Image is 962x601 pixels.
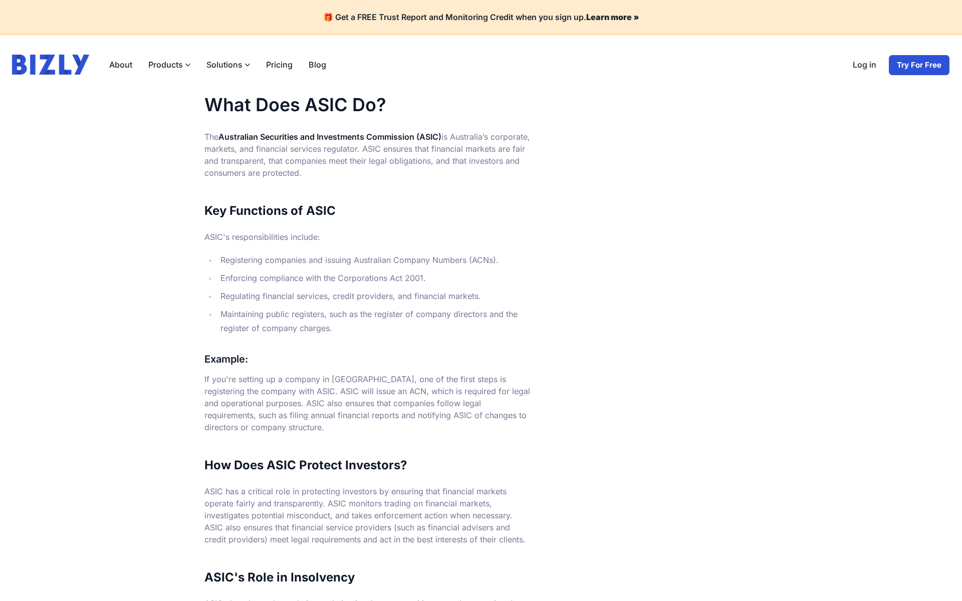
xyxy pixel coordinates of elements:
img: bizly_logo.svg [12,55,89,75]
li: Regulating financial services, credit providers, and financial markets. [217,289,530,303]
a: Log in [845,55,884,76]
a: Blog [301,55,334,75]
h1: What Does ASIC Do? [204,95,530,115]
h2: ASIC's Role in Insolvency [204,569,530,585]
h4: 🎁 Get a FREE Trust Report and Monitoring Credit when you sign up. [12,12,950,22]
label: Solutions [198,55,258,75]
h2: Key Functions of ASIC [204,203,530,219]
a: About [101,55,140,75]
li: Registering companies and issuing Australian Company Numbers (ACNs). [217,253,530,267]
p: ASIC's responsibilities include: [204,231,530,243]
h3: Example: [204,351,530,367]
p: ASIC has a critical role in protecting investors by ensuring that financial markets operate fairl... [204,485,530,545]
a: Try For Free [888,55,950,76]
p: The is Australia’s corporate, markets, and financial services regulator. ASIC ensures that financ... [204,131,530,179]
h2: How Does ASIC Protect Investors? [204,457,530,473]
strong: Australian Securities and Investments Commission (ASIC) [218,132,441,142]
li: Maintaining public registers, such as the register of company directors and the register of compa... [217,307,530,335]
a: Learn more » [586,12,639,22]
a: Pricing [258,55,301,75]
li: Enforcing compliance with the Corporations Act 2001. [217,271,530,285]
label: Products [140,55,198,75]
p: If you're setting up a company in [GEOGRAPHIC_DATA], one of the first steps is registering the co... [204,373,530,433]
